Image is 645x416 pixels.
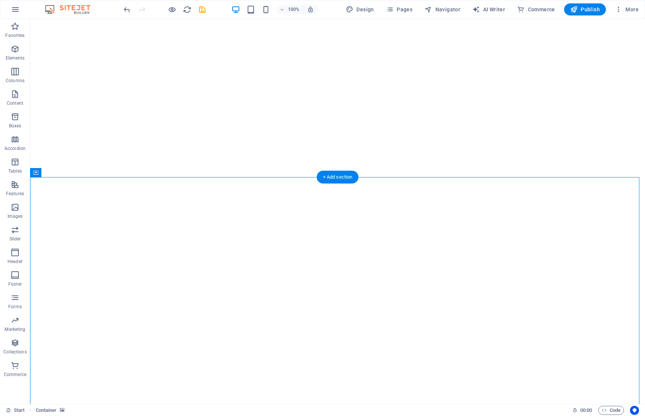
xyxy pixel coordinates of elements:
button: Code [598,406,624,415]
p: Forms [8,304,22,310]
span: AI Writer [472,6,505,13]
span: Navigator [424,6,460,13]
span: Code [602,406,621,415]
span: More [615,6,639,13]
button: Usercentrics [630,406,639,415]
button: undo [122,5,131,14]
p: Images [8,213,23,219]
span: : [586,407,587,413]
button: AI Writer [469,3,508,15]
p: Boxes [9,123,21,129]
span: Commerce [517,6,555,13]
button: Commerce [514,3,558,15]
p: Collections [3,349,26,355]
p: Columns [6,78,24,84]
p: Slider [9,236,21,242]
p: Content [7,100,23,106]
a: Click to cancel selection. Double-click to open Pages [6,406,25,415]
span: 00 00 [580,406,592,415]
div: + Add section [317,171,359,184]
p: Commerce [4,372,26,378]
button: Click here to leave preview mode and continue editing [167,5,176,14]
button: save [198,5,207,14]
i: This element contains a background [60,408,64,412]
span: Design [346,6,374,13]
img: Editor Logo [43,5,100,14]
span: Click to select. Double-click to edit [36,406,57,415]
button: More [612,3,642,15]
p: Accordion [5,145,26,151]
i: Save (Ctrl+S) [198,5,207,14]
button: 100% [276,5,303,14]
nav: breadcrumb [36,406,64,415]
span: Pages [386,6,412,13]
i: On resize automatically adjust zoom level to fit chosen device. [307,6,314,13]
button: Design [343,3,377,15]
h6: 100% [288,5,300,14]
h6: Session time [572,406,592,415]
button: Navigator [421,3,463,15]
p: Tables [8,168,22,174]
p: Features [6,191,24,197]
div: Design (Ctrl+Alt+Y) [343,3,377,15]
p: Elements [6,55,25,61]
p: Header [8,258,23,265]
button: Pages [383,3,415,15]
p: Footer [8,281,22,287]
i: Undo: Change text (Ctrl+Z) [123,5,131,14]
button: Publish [564,3,606,15]
p: Marketing [5,326,25,332]
p: Favorites [5,32,24,38]
i: Reload page [183,5,192,14]
span: Publish [570,6,600,13]
button: reload [183,5,192,14]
